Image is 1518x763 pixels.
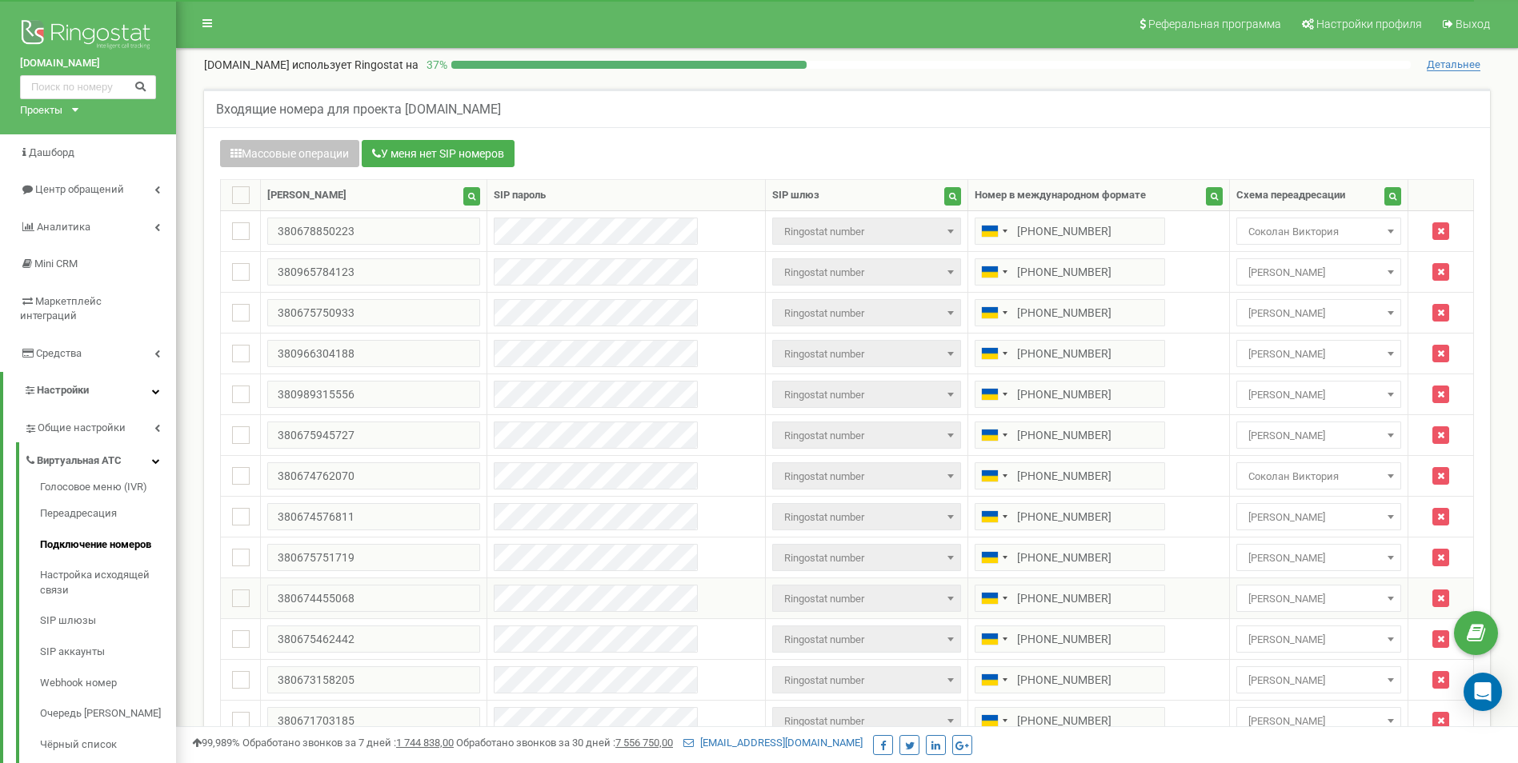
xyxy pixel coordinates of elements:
span: Василенко Ксения [1236,421,1401,449]
div: Проекты [20,103,62,118]
div: SIP шлюз [772,188,819,203]
span: Дегнера Мирослава [1242,384,1396,406]
span: Ringostat number [772,503,961,530]
input: 050 123 4567 [975,340,1165,367]
span: Ringostat number [778,302,955,325]
span: Алена Бавыко [1236,503,1401,530]
input: 050 123 4567 [975,258,1165,286]
a: Голосовое меню (IVR) [40,480,176,499]
span: Ringostat number [778,262,955,284]
u: 1 744 838,00 [396,737,454,749]
span: Олейник Катя [1242,669,1396,692]
a: [EMAIL_ADDRESS][DOMAIN_NAME] [683,737,863,749]
span: Ringostat number [772,625,961,653]
div: Telephone country code [975,422,1012,448]
span: Соколан Виктория [1242,221,1396,243]
span: Ringostat number [778,465,955,488]
span: Грищенко Вита [1242,629,1396,651]
span: Ringostat number [772,299,961,326]
span: Ringostat number [778,710,955,733]
input: 050 123 4567 [975,666,1165,693]
span: Ringostat number [772,381,961,408]
span: Гончарова Валерія [1236,258,1401,286]
span: Алена Бавыко [1236,544,1401,571]
span: Детальнее [1427,58,1480,71]
button: Массовые операции [220,140,359,167]
input: 050 123 4567 [975,218,1165,245]
input: Поиск по номеру [20,75,156,99]
input: 050 123 4567 [975,299,1165,326]
span: Ringostat number [772,218,961,245]
input: 050 123 4567 [975,503,1165,530]
span: Настройки [37,384,89,396]
span: Ringostat number [778,506,955,529]
a: Webhook номер [40,668,176,699]
span: Гончарова Валерія [1242,588,1396,610]
span: Ringostat number [778,547,955,569]
div: Telephone country code [975,504,1012,529]
span: Ringostat number [778,221,955,243]
span: Обработано звонков за 7 дней : [242,737,454,749]
span: Ringostat number [778,669,955,692]
span: Оверченко Тетяна [1236,340,1401,367]
span: Ringostat number [772,258,961,286]
span: Оверченко Тетяна [1242,343,1396,366]
input: 050 123 4567 [975,462,1165,489]
span: Выход [1456,18,1490,30]
span: Ringostat number [778,588,955,610]
span: Соколан Виктория [1236,218,1401,245]
span: Алена Бавыко [1242,547,1396,569]
span: Олейник Катя [1236,666,1401,693]
p: [DOMAIN_NAME] [204,57,419,73]
span: Олена Федорова [1242,710,1396,733]
div: Telephone country code [975,218,1012,244]
u: 7 556 750,00 [615,737,673,749]
span: Алена Бавыко [1242,506,1396,529]
span: Ringostat number [772,421,961,449]
span: Ringostat number [772,666,961,693]
span: Олейник Катя [1236,299,1401,326]
span: Ringostat number [778,384,955,406]
span: Mini CRM [34,258,78,270]
a: [DOMAIN_NAME] [20,56,156,71]
span: Настройки профиля [1316,18,1422,30]
input: 050 123 4567 [975,544,1165,571]
span: Олейник Катя [1242,302,1396,325]
a: Настройки [3,372,176,409]
div: Telephone country code [975,667,1012,693]
a: Общие настройки [24,409,176,442]
span: использует Ringostat на [292,58,419,71]
span: Ringostat number [772,340,961,367]
div: Схема переадресации [1236,188,1345,203]
span: Василенко Ксения [1242,425,1396,447]
span: Дашборд [29,146,74,158]
div: Open Intercom Messenger [1464,673,1502,711]
div: Telephone country code [975,341,1012,366]
a: Очередь [PERSON_NAME] [40,698,176,729]
span: Дегнера Мирослава [1236,381,1401,408]
span: Ringostat number [778,343,955,366]
p: 37 % [419,57,451,73]
span: Аналитика [37,221,90,233]
div: [PERSON_NAME] [267,188,346,203]
span: Гончарова Валерія [1242,262,1396,284]
div: Номер в международном формате [975,188,1146,203]
div: Telephone country code [975,545,1012,570]
h5: Входящие номера для проекта [DOMAIN_NAME] [216,102,501,117]
div: Telephone country code [975,626,1012,652]
input: 050 123 4567 [975,421,1165,449]
span: Ringostat number [772,544,961,571]
span: Соколан Виктория [1236,462,1401,489]
button: У меня нет SIP номеров [362,140,515,167]
span: Реферальная программа [1148,18,1281,30]
a: Настройка исходящей связи [40,560,176,605]
div: Telephone country code [975,708,1012,733]
div: Telephone country code [975,300,1012,326]
a: Подключение номеров [40,529,176,561]
div: Telephone country code [975,381,1012,407]
a: SIP аккаунты [40,637,176,668]
span: Ringostat number [772,707,961,734]
div: Telephone country code [975,463,1012,489]
span: Ringostat number [778,425,955,447]
span: Средства [36,347,82,359]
